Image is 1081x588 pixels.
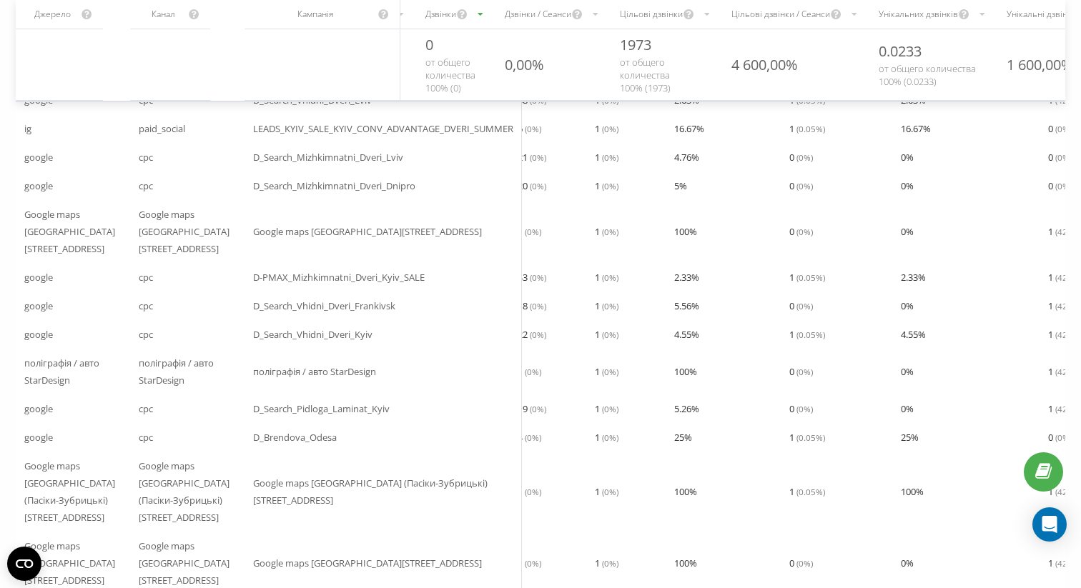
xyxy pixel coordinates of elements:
[674,149,699,166] span: 4.76 %
[253,149,403,166] span: D_Search_Mizhkimnatni_Dveri_Lviv
[595,120,618,137] span: 1
[139,120,185,137] span: paid_social
[602,300,618,312] span: ( 0 %)
[518,223,541,240] span: 1
[139,269,153,286] span: cpc
[789,429,825,446] span: 1
[602,226,618,237] span: ( 0 %)
[24,400,53,417] span: google
[789,223,813,240] span: 0
[595,177,618,194] span: 1
[1048,120,1072,137] span: 0
[1048,177,1072,194] span: 0
[674,400,699,417] span: 5.26 %
[139,457,229,526] span: Google maps [GEOGRAPHIC_DATA] (Пасіки-Зубрицькі) [STREET_ADDRESS]
[253,120,513,137] span: LEADS_KYIV_SALE_KYIV_CONV_ADVANTAGE_DVERI_SUMMER
[901,269,926,286] span: 2.33 %
[253,8,377,20] div: Кампанія
[602,271,618,283] span: ( 0 %)
[602,366,618,377] span: ( 0 %)
[796,300,813,312] span: ( 0 %)
[789,554,813,572] span: 0
[518,326,546,343] span: 22
[139,149,153,166] span: cpc
[731,8,830,20] div: Цільові дзвінки / Сеанси
[796,366,813,377] span: ( 0 %)
[139,429,153,446] span: cpc
[789,177,813,194] span: 0
[525,432,541,443] span: ( 0 %)
[139,206,229,257] span: Google maps [GEOGRAPHIC_DATA][STREET_ADDRESS]
[24,297,53,314] span: google
[789,297,813,314] span: 0
[139,400,153,417] span: cpc
[879,41,922,61] span: 0.0233
[620,56,671,94] span: от общего количества 100% ( 1973 )
[1055,180,1072,191] span: ( 0 %)
[253,326,372,343] span: D_Search_Vhidni_Dveri_Kyiv
[901,363,914,380] span: 0 %
[595,429,618,446] span: 1
[901,177,914,194] span: 0 %
[505,55,544,74] div: 0,00%
[796,403,813,414] span: ( 0 %)
[595,223,618,240] span: 1
[796,486,825,497] span: ( 0.05 %)
[1055,151,1072,163] span: ( 0 %)
[901,120,931,137] span: 16.67 %
[525,123,541,134] span: ( 0 %)
[525,226,541,237] span: ( 0 %)
[518,177,546,194] span: 20
[530,151,546,163] span: ( 0 %)
[530,180,546,191] span: ( 0 %)
[530,329,546,340] span: ( 0 %)
[1055,123,1072,134] span: ( 0 %)
[602,432,618,443] span: ( 0 %)
[602,403,618,414] span: ( 0 %)
[518,363,541,380] span: 1
[595,554,618,572] span: 1
[602,123,618,134] span: ( 0 %)
[253,223,482,240] span: Google maps [GEOGRAPHIC_DATA][STREET_ADDRESS]
[24,326,53,343] span: google
[602,180,618,191] span: ( 0 %)
[24,206,115,257] span: Google maps [GEOGRAPHIC_DATA][STREET_ADDRESS]
[518,483,541,500] span: 1
[796,180,813,191] span: ( 0 %)
[796,123,825,134] span: ( 0.05 %)
[796,271,825,283] span: ( 0.05 %)
[789,149,813,166] span: 0
[620,35,651,54] span: 1973
[253,297,395,314] span: D_Search_Vhidni_Dveri_Frankivsk
[674,297,699,314] span: 5.56 %
[595,326,618,343] span: 1
[425,56,475,94] span: от общего количества 100% ( 0 )
[518,554,541,572] span: 1
[518,297,546,314] span: 18
[789,326,825,343] span: 1
[674,269,699,286] span: 2.33 %
[789,363,813,380] span: 0
[789,400,813,417] span: 0
[1055,432,1072,443] span: ( 0 %)
[7,547,41,581] button: Open CMP widget
[674,363,697,380] span: 100 %
[674,223,697,240] span: 100 %
[789,483,825,500] span: 1
[879,8,958,20] div: Унікальних дзвінків
[1048,149,1072,166] span: 0
[796,432,825,443] span: ( 0.05 %)
[1007,55,1073,74] div: 1 600,00%
[1032,507,1067,542] div: Open Intercom Messenger
[253,474,513,509] span: Google maps [GEOGRAPHIC_DATA] (Пасіки-Зубрицькі) [STREET_ADDRESS]
[901,429,919,446] span: 25 %
[24,177,53,194] span: google
[525,557,541,569] span: ( 0 %)
[518,149,546,166] span: 21
[1048,429,1072,446] span: 0
[901,400,914,417] span: 0 %
[24,429,53,446] span: google
[518,120,541,137] span: 6
[901,326,926,343] span: 4.55 %
[602,486,618,497] span: ( 0 %)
